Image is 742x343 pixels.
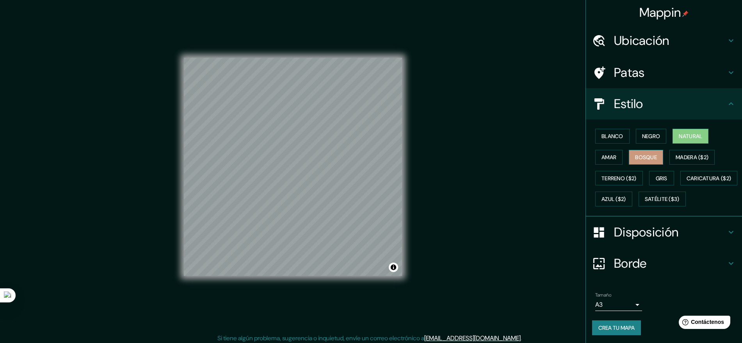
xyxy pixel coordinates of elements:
[586,57,742,88] div: Patas
[687,175,731,182] font: Caricatura ($2)
[636,129,667,144] button: Negro
[586,217,742,248] div: Disposición
[592,320,641,335] button: Crea tu mapa
[673,313,733,334] iframe: Lanzador de widgets de ayuda
[595,150,623,165] button: Amar
[601,175,637,182] font: Terreno ($2)
[217,334,424,342] font: Si tiene algún problema, sugerencia o inquietud, envíe un correo electrónico a
[184,58,402,276] canvas: Mapa
[649,171,674,186] button: Gris
[595,300,603,309] font: A3
[656,175,667,182] font: Gris
[642,133,660,140] font: Negro
[601,196,626,203] font: Azul ($2)
[673,129,708,144] button: Natural
[595,299,642,311] div: A3
[424,334,521,342] a: [EMAIL_ADDRESS][DOMAIN_NAME]
[676,154,708,161] font: Madera ($2)
[389,263,398,272] button: Activar o desactivar atribución
[645,196,680,203] font: Satélite ($3)
[523,334,525,342] font: .
[595,129,630,144] button: Blanco
[680,171,738,186] button: Caricatura ($2)
[614,32,669,49] font: Ubicación
[682,11,689,17] img: pin-icon.png
[614,96,643,112] font: Estilo
[601,154,616,161] font: Amar
[679,133,702,140] font: Natural
[521,334,522,342] font: .
[629,150,663,165] button: Bosque
[669,150,715,165] button: Madera ($2)
[598,324,635,331] font: Crea tu mapa
[586,248,742,279] div: Borde
[595,292,611,298] font: Tamaño
[635,154,657,161] font: Bosque
[595,192,632,206] button: Azul ($2)
[614,224,678,240] font: Disposición
[639,4,681,21] font: Mappin
[586,88,742,119] div: Estilo
[614,64,645,81] font: Patas
[586,25,742,56] div: Ubicación
[601,133,623,140] font: Blanco
[614,255,647,272] font: Borde
[595,171,643,186] button: Terreno ($2)
[522,334,523,342] font: .
[639,192,686,206] button: Satélite ($3)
